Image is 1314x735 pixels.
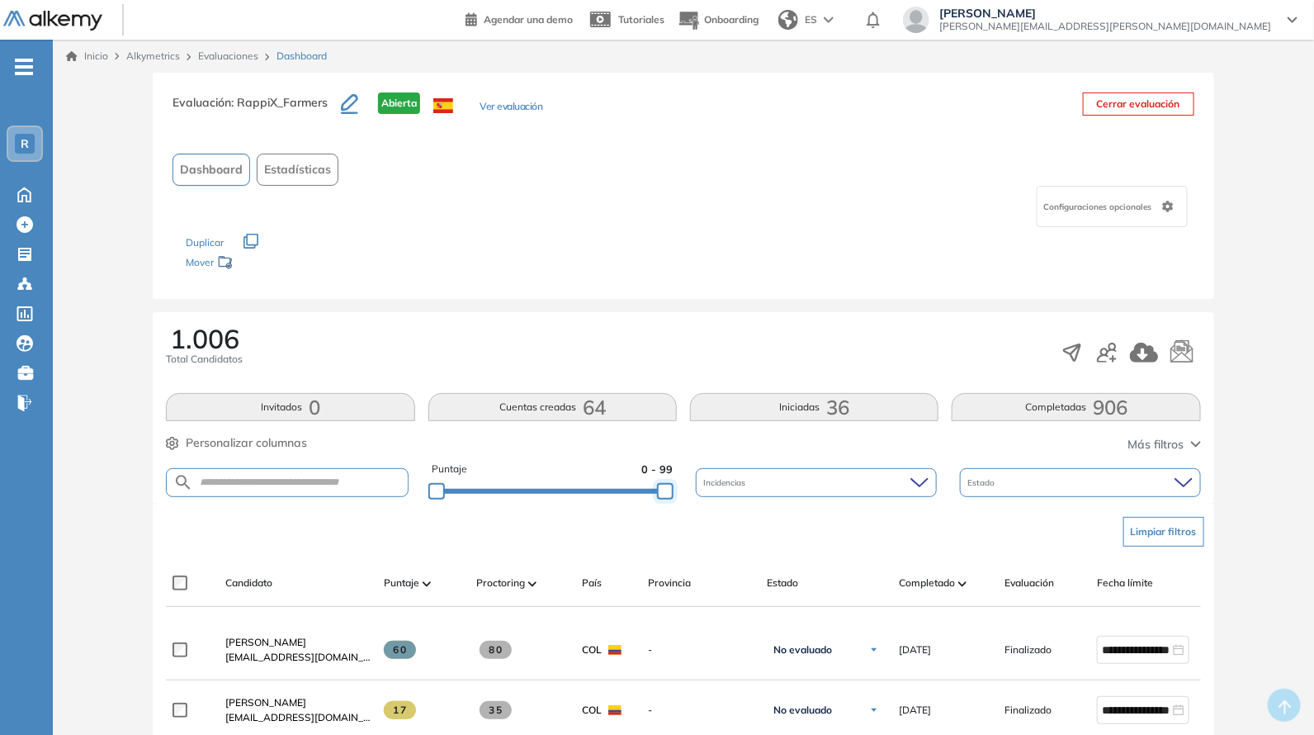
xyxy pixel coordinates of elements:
span: Finalizado [1004,703,1052,718]
span: 80 [480,641,512,659]
span: - [648,643,754,657]
img: COL [608,705,622,715]
span: Tutoriales [618,13,664,26]
span: Incidencias [704,477,749,489]
span: Puntaje [384,576,419,590]
a: Agendar una demo [466,8,573,28]
span: Estado [767,576,798,590]
span: No evaluado [773,704,832,717]
img: [missing "en.ARROW_ALT" translation] [958,581,967,586]
span: Fecha límite [1097,576,1153,590]
a: Evaluaciones [198,50,258,62]
span: : RappiX_Farmers [231,95,328,110]
span: Total Candidatos [166,352,243,367]
span: Evaluación [1004,576,1054,590]
span: Onboarding [704,13,759,26]
button: Limpiar filtros [1123,517,1204,547]
img: [missing "en.ARROW_ALT" translation] [423,581,431,586]
span: [DATE] [899,643,931,657]
button: Cuentas creadas64 [428,393,677,421]
span: Proctoring [476,576,525,590]
div: Configuraciones opcionales [1037,186,1188,227]
img: world [778,10,798,30]
span: R [21,137,29,150]
i: - [15,65,33,69]
span: Duplicar [186,236,224,249]
button: Iniciadas36 [690,393,938,421]
span: 0 - 99 [641,462,673,477]
span: COL [582,703,602,718]
span: Puntaje [432,462,467,477]
img: arrow [824,17,834,23]
span: 35 [480,701,512,719]
button: Onboarding [678,2,759,38]
span: ES [805,12,817,27]
span: Alkymetrics [126,50,180,62]
span: [PERSON_NAME] [225,636,306,648]
span: Estado [968,477,999,489]
span: 60 [384,641,416,659]
span: [PERSON_NAME] [225,696,306,709]
button: Dashboard [173,154,250,186]
img: Logo [3,11,102,31]
img: COL [608,645,622,655]
span: Candidato [225,576,272,590]
span: Provincia [648,576,691,590]
span: [EMAIL_ADDRESS][DOMAIN_NAME] [225,710,371,725]
div: Estado [960,468,1201,497]
span: Finalizado [1004,643,1052,657]
span: Abierta [378,92,420,114]
div: Incidencias [696,468,937,497]
span: Agendar una demo [484,13,573,26]
button: Invitados0 [166,393,414,421]
span: No evaluado [773,643,832,657]
div: Mover [186,249,351,279]
span: COL [582,643,602,657]
span: Estadísticas [264,161,331,178]
a: [PERSON_NAME] [225,635,371,650]
span: - [648,703,754,718]
span: [PERSON_NAME][EMAIL_ADDRESS][PERSON_NAME][DOMAIN_NAME] [939,20,1271,33]
button: Personalizar columnas [166,434,307,452]
h3: Evaluación [173,92,341,127]
button: Cerrar evaluación [1083,92,1194,116]
span: Dashboard [277,49,327,64]
span: Personalizar columnas [186,434,307,452]
span: País [582,576,602,590]
span: [DATE] [899,703,931,718]
a: [PERSON_NAME] [225,695,371,710]
span: Completado [899,576,955,590]
span: 1.006 [170,325,239,352]
img: [missing "en.ARROW_ALT" translation] [528,581,536,586]
span: [EMAIL_ADDRESS][DOMAIN_NAME] [225,650,371,665]
span: Configuraciones opcionales [1044,201,1156,213]
button: Ver evaluación [480,99,542,116]
span: [PERSON_NAME] [939,7,1271,20]
span: 17 [384,701,416,719]
img: Ícono de flecha [869,705,879,715]
button: Más filtros [1128,436,1201,453]
span: Más filtros [1128,436,1184,453]
img: ESP [433,98,453,113]
a: Inicio [66,49,108,64]
img: Ícono de flecha [869,645,879,655]
button: Estadísticas [257,154,338,186]
span: Dashboard [180,161,243,178]
button: Completadas906 [952,393,1200,421]
img: SEARCH_ALT [173,472,193,493]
